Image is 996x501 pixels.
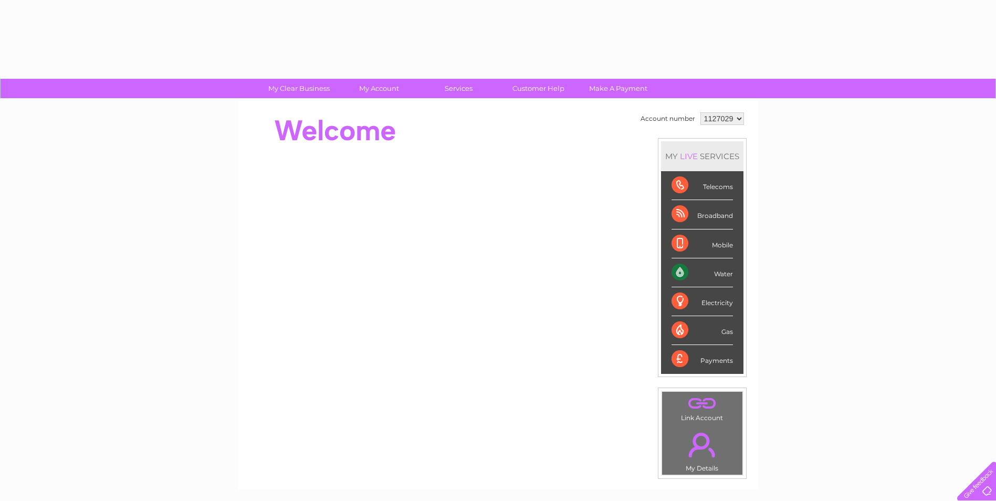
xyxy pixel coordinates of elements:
td: Link Account [662,391,743,424]
a: . [665,426,740,463]
a: My Clear Business [256,79,342,98]
div: Water [672,258,733,287]
a: Services [415,79,502,98]
div: MY SERVICES [661,141,743,171]
a: Make A Payment [575,79,662,98]
div: Electricity [672,287,733,316]
div: Gas [672,316,733,345]
a: My Account [336,79,422,98]
div: Telecoms [672,171,733,200]
td: My Details [662,424,743,475]
div: LIVE [678,151,700,161]
a: . [665,394,740,413]
td: Account number [638,110,698,128]
a: Customer Help [495,79,582,98]
div: Mobile [672,229,733,258]
div: Payments [672,345,733,373]
div: Broadband [672,200,733,229]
